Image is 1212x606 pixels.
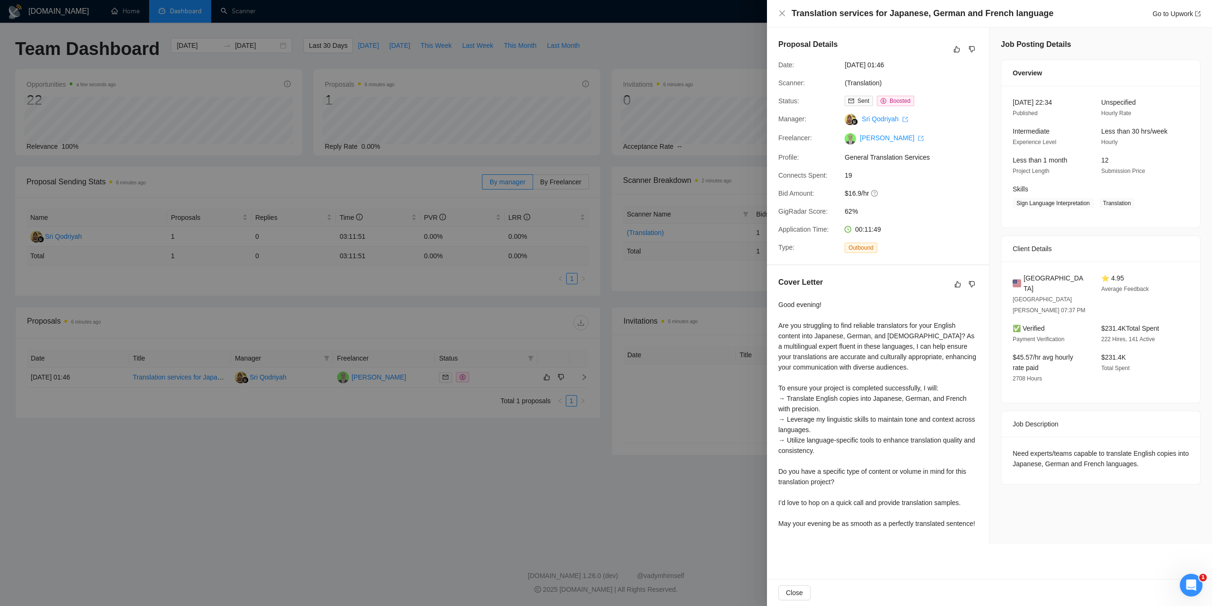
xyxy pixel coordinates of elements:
img: 🇺🇸 [1013,278,1021,289]
span: Profile: [778,154,799,161]
span: Less than 30 hrs/week [1101,127,1167,135]
span: Freelancer: [778,134,812,142]
span: Connects Spent: [778,172,828,179]
span: like [954,280,961,288]
span: Manager: [778,115,806,123]
span: [GEOGRAPHIC_DATA][PERSON_NAME] 07:37 PM [1013,296,1085,314]
span: dollar [881,98,886,104]
span: Scanner: [778,79,805,87]
span: Less than 1 month [1013,156,1067,164]
span: 1 [1199,574,1207,581]
img: gigradar-bm.png [851,118,858,125]
span: 19 [845,170,987,181]
span: Sent [857,98,869,104]
button: dislike [966,44,978,55]
span: Project Length [1013,168,1049,174]
div: Client Details [1013,236,1189,262]
span: Overview [1013,68,1042,78]
img: c1MnlZiiyiQb2tpEAeAz2i6kM1dlDI3Qq6BOxzIpvna7HQOYvgCzmQ5xEkf_1chMFz [845,133,856,145]
h4: Translation services for Japanese, German and French language [792,8,1053,19]
span: 222 Hires, 141 Active [1101,336,1155,343]
span: 00:11:49 [855,226,881,233]
button: like [952,279,963,290]
span: Experience Level [1013,139,1056,145]
button: like [951,44,962,55]
span: export [918,136,924,141]
span: dislike [969,280,975,288]
span: 62% [845,206,987,217]
span: Hourly Rate [1101,110,1131,117]
span: [DATE] 22:34 [1013,99,1052,106]
span: Skills [1013,185,1028,193]
span: dislike [969,45,975,53]
span: clock-circle [845,226,851,233]
span: Close [786,588,803,598]
span: Hourly [1101,139,1118,145]
div: Good evening! Are you struggling to find reliable translators for your English content into Japan... [778,299,978,529]
span: [DATE] 01:46 [845,60,987,70]
span: Submission Price [1101,168,1145,174]
span: Bid Amount: [778,190,814,197]
span: mail [848,98,854,104]
a: (Translation) [845,79,882,87]
span: Sign Language Interpretation [1013,198,1094,208]
span: 12 [1101,156,1109,164]
span: export [1195,11,1201,17]
span: Total Spent [1101,365,1130,371]
a: [PERSON_NAME] export [860,134,924,142]
h5: Proposal Details [778,39,838,50]
span: Application Time: [778,226,829,233]
a: Sri Qodriyah export [862,115,908,123]
span: Boosted [890,98,910,104]
span: [GEOGRAPHIC_DATA] [1024,273,1086,294]
button: dislike [966,279,978,290]
span: ✅ Verified [1013,325,1045,332]
span: $45.57/hr avg hourly rate paid [1013,353,1073,371]
span: Published [1013,110,1038,117]
span: export [902,117,908,122]
span: Date: [778,61,794,69]
span: Outbound [845,243,877,253]
span: close [778,9,786,17]
span: Intermediate [1013,127,1050,135]
span: like [954,45,960,53]
span: question-circle [871,190,879,197]
span: Type: [778,244,794,251]
span: Status: [778,97,799,105]
a: Go to Upworkexport [1152,10,1201,18]
iframe: Intercom live chat [1180,574,1203,597]
span: Average Feedback [1101,286,1149,292]
span: General Translation Services [845,152,987,163]
span: 2708 Hours [1013,375,1042,382]
span: $231.4K Total Spent [1101,325,1159,332]
span: $231.4K [1101,353,1126,361]
span: $16.9/hr [845,188,987,199]
span: Unspecified [1101,99,1136,106]
button: Close [778,585,811,600]
h5: Job Posting Details [1001,39,1071,50]
span: Payment Verification [1013,336,1064,343]
h5: Cover Letter [778,277,823,288]
span: ⭐ 4.95 [1101,274,1124,282]
span: GigRadar Score: [778,208,828,215]
span: Translation [1099,198,1135,208]
div: Job Description [1013,411,1189,437]
button: Close [778,9,786,18]
div: Need experts/teams capable to translate English copies into Japanese, German and French languages. [1013,448,1189,469]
